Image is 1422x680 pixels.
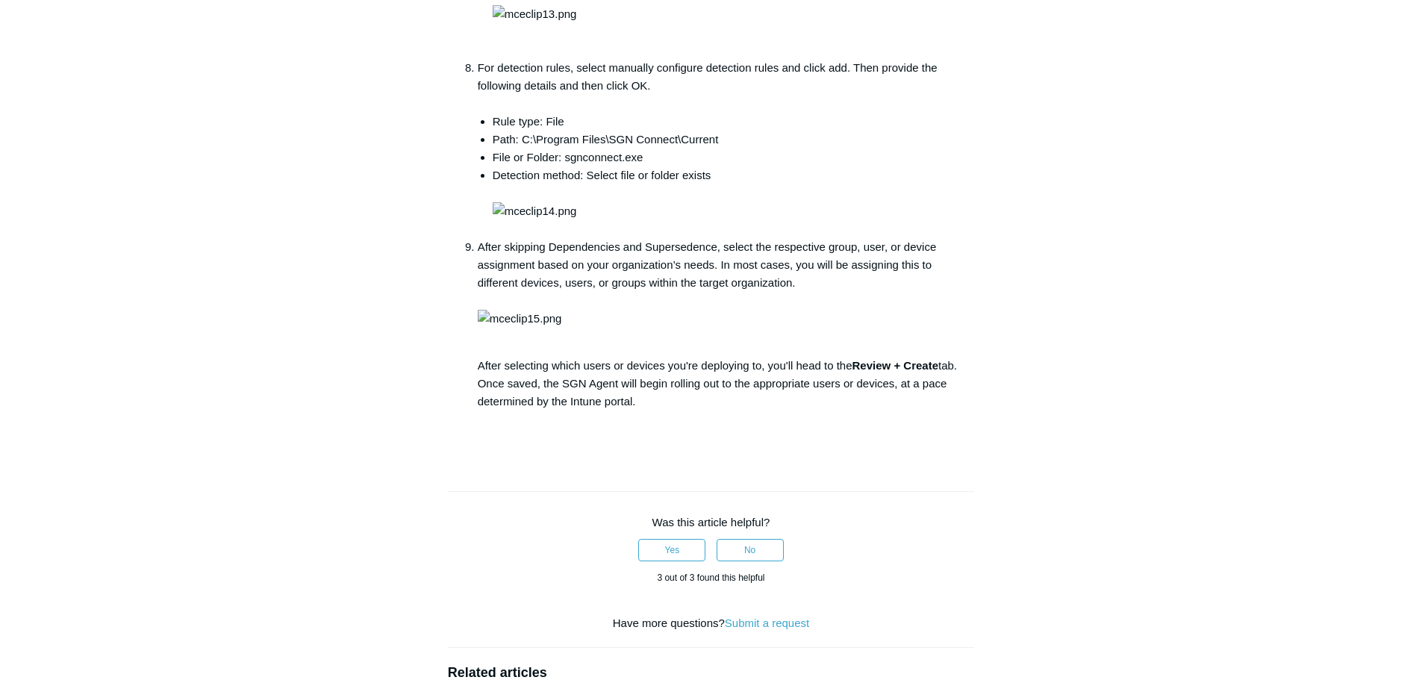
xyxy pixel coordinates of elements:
[493,166,975,238] li: Detection method: Select file or folder exists
[478,238,975,446] li: After skipping Dependencies and Supersedence, select the respective group, user, or device assign...
[478,310,562,328] img: mceclip15.png
[657,573,764,583] span: 3 out of 3 found this helpful
[493,113,975,131] li: Rule type: File
[852,359,938,372] strong: Review + Create
[478,357,975,446] p: After selecting which users or devices you're deploying to, you'll head to the tab. Once saved, t...
[478,59,975,238] li: For detection rules, select manually configure detection rules and click add. Then provide the fo...
[493,5,577,23] img: mceclip13.png
[652,516,770,528] span: Was this article helpful?
[493,202,577,220] img: mceclip14.png
[493,131,975,149] li: Path: C:\Program Files\SGN Connect\Current
[493,149,975,166] li: File or Folder: sgnconnect.exe
[448,615,975,632] div: Have more questions?
[717,539,784,561] button: This article was not helpful
[725,617,809,629] a: Submit a request
[638,539,705,561] button: This article was helpful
